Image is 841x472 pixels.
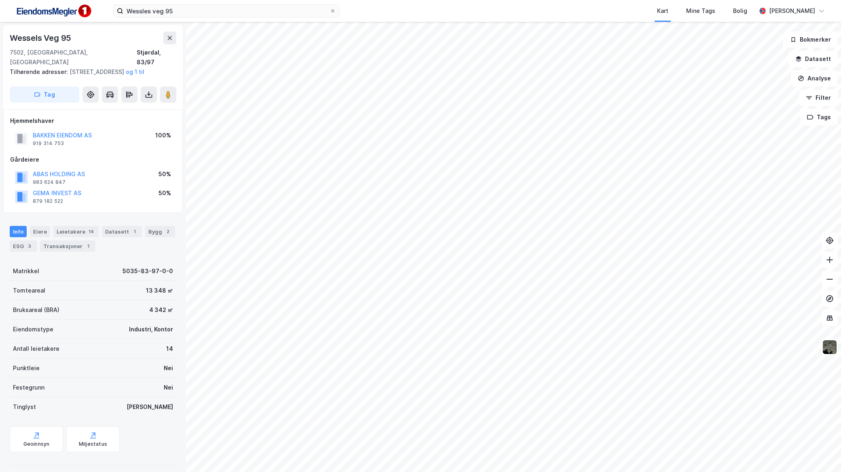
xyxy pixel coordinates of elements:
[10,226,27,237] div: Info
[657,6,668,16] div: Kart
[13,266,39,276] div: Matrikkel
[164,363,173,373] div: Nei
[164,383,173,392] div: Nei
[10,116,176,126] div: Hjemmelshaver
[13,383,44,392] div: Festegrunn
[13,305,59,315] div: Bruksareal (BRA)
[13,324,53,334] div: Eiendomstype
[13,402,36,412] div: Tinglyst
[166,344,173,354] div: 14
[87,228,95,236] div: 14
[155,131,171,140] div: 100%
[164,228,172,236] div: 2
[822,339,837,355] img: 9k=
[799,90,838,106] button: Filter
[146,286,173,295] div: 13 348 ㎡
[102,226,142,237] div: Datasett
[158,169,171,179] div: 50%
[686,6,715,16] div: Mine Tags
[158,188,171,198] div: 50%
[769,6,815,16] div: [PERSON_NAME]
[10,155,176,164] div: Gårdeiere
[145,226,175,237] div: Bygg
[791,70,838,86] button: Analyse
[131,228,139,236] div: 1
[801,433,841,472] div: Kontrollprogram for chat
[783,32,838,48] button: Bokmerker
[33,179,66,185] div: 983 624 847
[53,226,99,237] div: Leietakere
[13,2,94,20] img: F4PB6Px+NJ5v8B7XTbfpPpyloAAAAASUVORK5CYII=
[149,305,173,315] div: 4 342 ㎡
[13,344,59,354] div: Antall leietakere
[733,6,747,16] div: Bolig
[40,240,95,252] div: Transaksjoner
[33,140,64,147] div: 919 314 753
[10,86,79,103] button: Tag
[10,32,73,44] div: Wessels Veg 95
[800,109,838,125] button: Tags
[33,198,63,204] div: 879 182 522
[123,266,173,276] div: 5035-83-97-0-0
[84,242,92,250] div: 1
[13,363,40,373] div: Punktleie
[788,51,838,67] button: Datasett
[10,67,170,77] div: [STREET_ADDRESS]
[801,433,841,472] iframe: Chat Widget
[79,441,107,447] div: Miljøstatus
[25,242,34,250] div: 3
[23,441,50,447] div: Geoinnsyn
[127,402,173,412] div: [PERSON_NAME]
[123,5,330,17] input: Søk på adresse, matrikkel, gårdeiere, leietakere eller personer
[10,240,37,252] div: ESG
[137,48,176,67] div: Stjørdal, 83/97
[129,324,173,334] div: Industri, Kontor
[30,226,50,237] div: Eiere
[10,68,70,75] span: Tilhørende adresser:
[13,286,45,295] div: Tomteareal
[10,48,137,67] div: 7502, [GEOGRAPHIC_DATA], [GEOGRAPHIC_DATA]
